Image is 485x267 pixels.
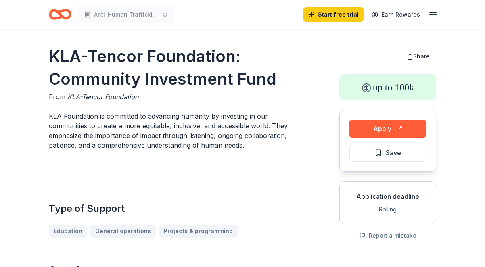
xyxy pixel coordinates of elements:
button: Save [349,144,426,162]
span: Save [386,148,401,158]
a: Earn Rewards [367,7,425,22]
span: KLA-Tencor Foundation [67,93,138,101]
div: From [49,92,301,102]
p: KLA Foundation is committed to advancing humanity by investing in our communities to create a mor... [49,111,301,150]
a: Home [49,5,71,24]
div: Rolling [346,204,429,214]
div: up to 100k [339,74,436,100]
button: Report a mistake [359,231,416,240]
div: Application deadline [346,192,429,201]
span: Share [413,53,430,60]
span: Anti-Human Trafficking Poster Campaign [94,10,159,19]
button: Share [400,48,436,65]
a: Start free trial [303,7,364,22]
h1: KLA-Tencor Foundation: Community Investment Fund [49,45,301,90]
a: Projects & programming [159,225,238,238]
a: General operations [90,225,156,238]
a: Education [49,225,87,238]
button: Apply [349,120,426,138]
h2: Type of Support [49,202,301,215]
button: Anti-Human Trafficking Poster Campaign [78,6,175,23]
